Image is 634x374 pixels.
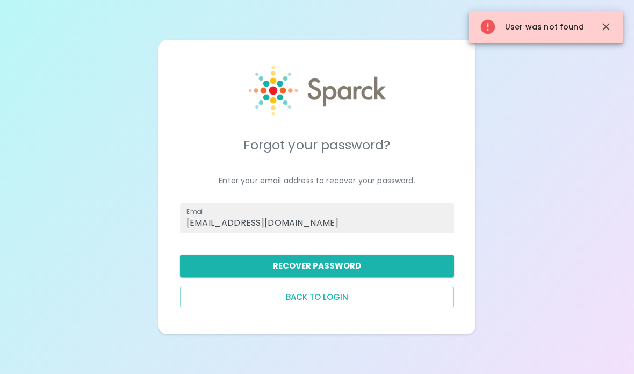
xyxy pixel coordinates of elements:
img: Sparck logo [249,66,386,116]
button: Back to login [180,286,454,308]
label: Email [186,207,204,216]
button: Recover Password [180,255,454,277]
h5: Forgot your password? [180,136,454,154]
p: Enter your email address to recover your password. [180,175,454,186]
div: User was not found [479,14,584,40]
